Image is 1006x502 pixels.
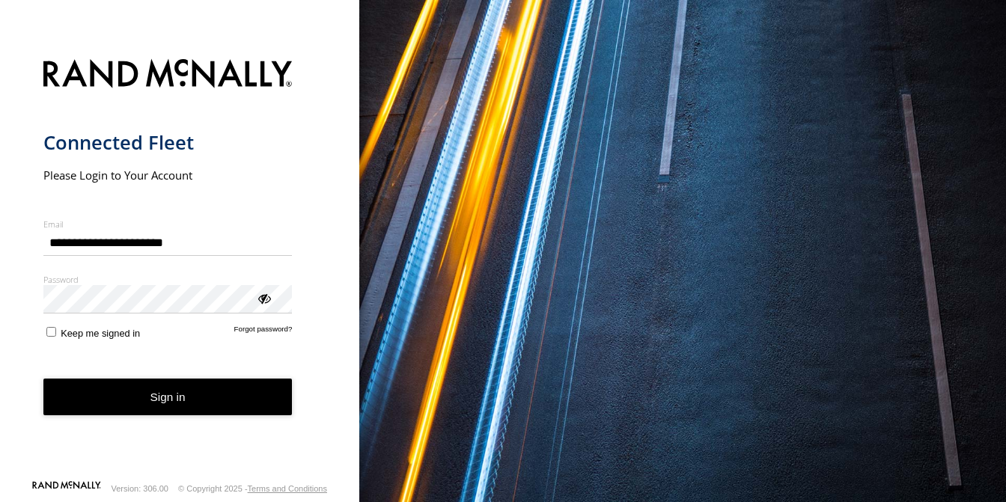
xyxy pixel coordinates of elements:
a: Visit our Website [32,481,101,496]
span: Keep me signed in [61,328,140,339]
div: © Copyright 2025 - [178,484,327,493]
h2: Please Login to Your Account [43,168,293,183]
label: Password [43,274,293,285]
button: Sign in [43,379,293,415]
a: Forgot password? [234,325,293,339]
div: ViewPassword [256,290,271,305]
form: main [43,50,317,480]
label: Email [43,218,293,230]
img: Rand McNally [43,56,293,94]
h1: Connected Fleet [43,130,293,155]
a: Terms and Conditions [248,484,327,493]
div: Version: 306.00 [112,484,168,493]
input: Keep me signed in [46,327,56,337]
